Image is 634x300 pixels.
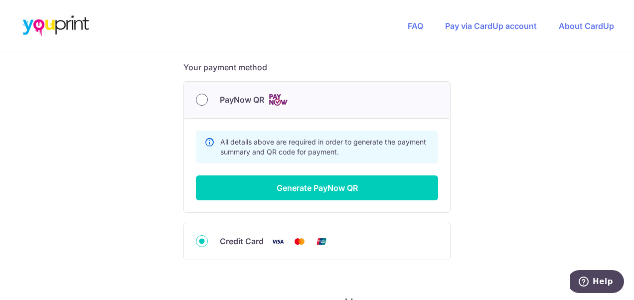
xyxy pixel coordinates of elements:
[268,235,288,248] img: Visa
[196,94,438,106] div: PayNow QR Cards logo
[220,138,426,156] span: All details above are required in order to generate the payment summary and QR code for payment.
[408,21,423,31] a: FAQ
[196,175,438,200] button: Generate PayNow QR
[220,94,264,106] span: PayNow QR
[570,270,624,295] iframe: Opens a widget where you can find more information
[268,94,288,106] img: Cards logo
[196,235,438,248] div: Credit Card Visa Mastercard Union Pay
[290,235,310,248] img: Mastercard
[445,21,537,31] a: Pay via CardUp account
[559,21,614,31] a: About CardUp
[312,235,331,248] img: Union Pay
[220,235,264,247] span: Credit Card
[183,61,451,73] h5: Your payment method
